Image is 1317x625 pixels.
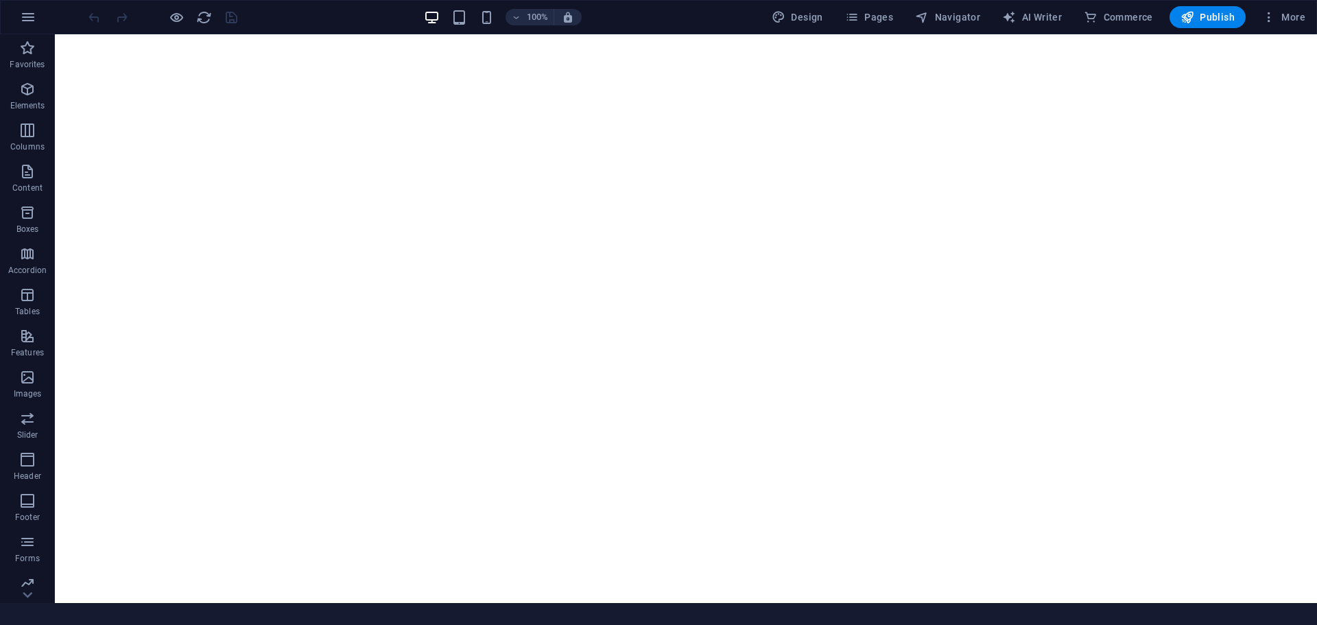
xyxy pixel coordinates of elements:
p: Columns [10,141,45,152]
p: Elements [10,100,45,111]
button: Pages [840,6,899,28]
p: Content [12,182,43,193]
span: Publish [1180,10,1235,24]
p: Features [11,347,44,358]
p: Accordion [8,265,47,276]
button: AI Writer [997,6,1067,28]
p: Boxes [16,224,39,235]
div: Design (Ctrl+Alt+Y) [766,6,829,28]
p: Footer [15,512,40,523]
p: Forms [15,553,40,564]
button: Commerce [1078,6,1159,28]
i: Reload page [196,10,212,25]
span: Pages [845,10,893,24]
h6: 100% [526,9,548,25]
button: Navigator [910,6,986,28]
p: Favorites [10,59,45,70]
i: On resize automatically adjust zoom level to fit chosen device. [562,11,574,23]
span: Navigator [915,10,980,24]
span: Design [772,10,823,24]
p: Header [14,471,41,482]
button: reload [195,9,212,25]
p: Tables [15,306,40,317]
span: Commerce [1084,10,1153,24]
span: AI Writer [1002,10,1062,24]
button: Publish [1170,6,1246,28]
span: More [1262,10,1305,24]
button: 100% [506,9,554,25]
p: Slider [17,429,38,440]
button: Design [766,6,829,28]
p: Images [14,388,42,399]
button: Click here to leave preview mode and continue editing [168,9,185,25]
button: More [1257,6,1311,28]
